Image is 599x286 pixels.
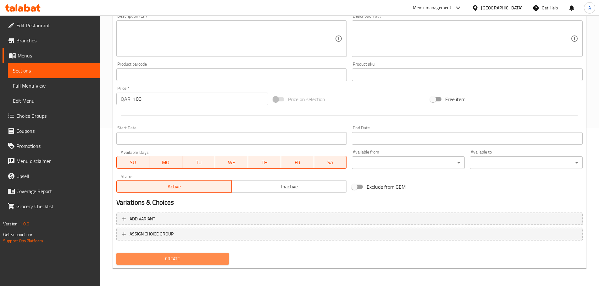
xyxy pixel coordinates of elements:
a: Grocery Checklist [3,199,100,214]
span: Menus [18,52,95,59]
div: ​ [352,156,465,169]
a: Menu disclaimer [3,154,100,169]
input: Please enter price [133,93,269,105]
p: QAR [121,95,130,103]
span: Add variant [130,215,155,223]
input: Please enter product sku [352,68,583,81]
span: MO [152,158,180,167]
a: Promotions [3,138,100,154]
span: Price on selection [288,95,325,103]
span: SA [317,158,345,167]
span: 1.0.0 [19,220,29,228]
a: Edit Menu [8,93,100,108]
span: Grocery Checklist [16,202,95,210]
input: Please enter product barcode [116,68,347,81]
span: Create [121,255,224,263]
span: Get support on: [3,230,32,239]
button: Create [116,253,229,265]
span: Menu disclaimer [16,157,95,165]
a: Full Menu View [8,78,100,93]
h2: Variations & Choices [116,198,583,207]
span: Coupons [16,127,95,135]
a: Edit Restaurant [3,18,100,33]
div: [GEOGRAPHIC_DATA] [481,4,523,11]
span: Full Menu View [13,82,95,89]
span: FR [284,158,312,167]
span: Coverage Report [16,187,95,195]
button: SA [314,156,347,169]
span: Sections [13,67,95,74]
button: WE [215,156,248,169]
span: WE [218,158,246,167]
span: TH [251,158,279,167]
a: Choice Groups [3,108,100,123]
button: ASSIGN CHOICE GROUP [116,228,583,240]
span: Free item [445,95,465,103]
span: Version: [3,220,19,228]
span: TU [185,158,213,167]
a: Coverage Report [3,184,100,199]
a: Branches [3,33,100,48]
span: Edit Menu [13,97,95,105]
span: Edit Restaurant [16,22,95,29]
span: Choice Groups [16,112,95,120]
a: Upsell [3,169,100,184]
div: Menu-management [413,4,452,12]
button: TH [248,156,281,169]
a: Sections [8,63,100,78]
a: Coupons [3,123,100,138]
button: Add variant [116,213,583,225]
span: Upsell [16,172,95,180]
button: MO [149,156,182,169]
a: Support.OpsPlatform [3,237,43,245]
button: FR [281,156,314,169]
div: ​ [470,156,583,169]
span: Branches [16,37,95,44]
button: Active [116,180,232,193]
a: Menus [3,48,100,63]
button: TU [182,156,215,169]
span: Inactive [234,182,344,191]
span: Promotions [16,142,95,150]
span: A [588,4,591,11]
span: Exclude from GEM [367,183,406,191]
span: Active [119,182,229,191]
button: Inactive [231,180,347,193]
button: SU [116,156,150,169]
span: SU [119,158,147,167]
span: ASSIGN CHOICE GROUP [130,230,174,238]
